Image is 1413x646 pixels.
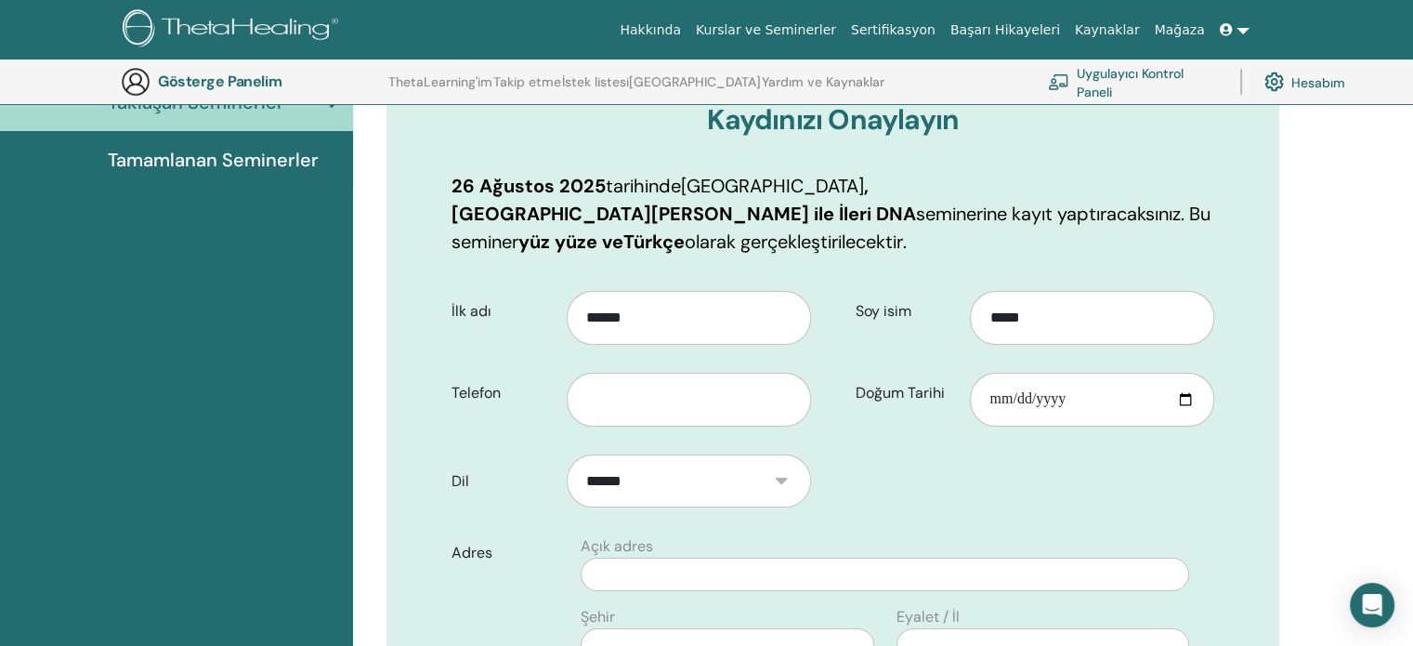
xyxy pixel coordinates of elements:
[1264,61,1345,102] a: Hesabım
[844,13,943,47] a: Sertifikasyon
[696,22,836,37] font: Kurslar ve Seminerler
[1048,61,1218,102] a: Uygulayıcı Kontrol Paneli
[623,230,685,254] font: Türkçe
[158,72,281,91] font: Gösterge Panelim
[1075,22,1140,37] font: Kaynaklar
[620,22,681,37] font: Hakkında
[108,90,284,114] font: Yaklaşan Seminerler
[916,202,1181,226] font: seminerine kayıt yaptıracaksınız
[1291,74,1345,91] font: Hesabım
[388,74,492,104] a: ThetaLearning'im
[1146,13,1211,47] a: Mağaza
[581,607,615,626] font: Şehir
[896,607,960,626] font: Eyalet / İl
[562,73,629,90] font: İstek listesi
[518,230,623,254] font: yüz yüze ve
[1264,68,1284,96] img: cog.svg
[451,174,606,198] font: 26 Ağustos 2025
[762,74,884,104] a: Yardım ve Kaynaklar
[493,74,561,104] a: Takip etme
[688,13,844,47] a: Kurslar ve Seminerler
[651,202,916,226] font: [PERSON_NAME] ile İleri DNA
[581,536,653,556] font: Açık adres
[388,73,492,90] font: ThetaLearning'im
[856,383,945,402] font: Doğum Tarihi
[451,301,491,321] font: İlk adı
[629,74,761,104] a: [GEOGRAPHIC_DATA]
[851,22,935,37] font: Sertifikasyon
[606,174,681,198] font: tarihinde
[108,148,319,172] font: Tamamlanan Seminerler
[493,73,561,90] font: Takip etme
[451,471,469,491] font: Dil
[762,73,884,90] font: Yardım ve Kaynaklar
[562,74,629,104] a: İstek listesi
[451,174,869,226] font: , [GEOGRAPHIC_DATA]
[1154,22,1204,37] font: Mağaza
[451,543,492,562] font: Adres
[1077,65,1184,99] font: Uygulayıcı Kontrol Paneli
[1048,73,1069,89] img: chalkboard-teacher.svg
[681,174,864,198] font: [GEOGRAPHIC_DATA]
[121,67,150,97] img: generic-user-icon.jpg
[685,230,903,254] font: olarak gerçekleştirilecektir
[629,73,761,90] font: [GEOGRAPHIC_DATA]
[123,9,345,51] img: logo.png
[1350,583,1394,627] div: Intercom Messenger'ı açın
[950,22,1060,37] font: Başarı Hikayeleri
[707,101,959,138] font: Kaydınızı Onaylayın
[451,202,1210,254] font: . Bu seminer
[1067,13,1147,47] a: Kaynaklar
[943,13,1067,47] a: Başarı Hikayeleri
[451,383,501,402] font: Telefon
[612,13,688,47] a: Hakkında
[903,230,907,254] font: .
[856,301,911,321] font: Soy isim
